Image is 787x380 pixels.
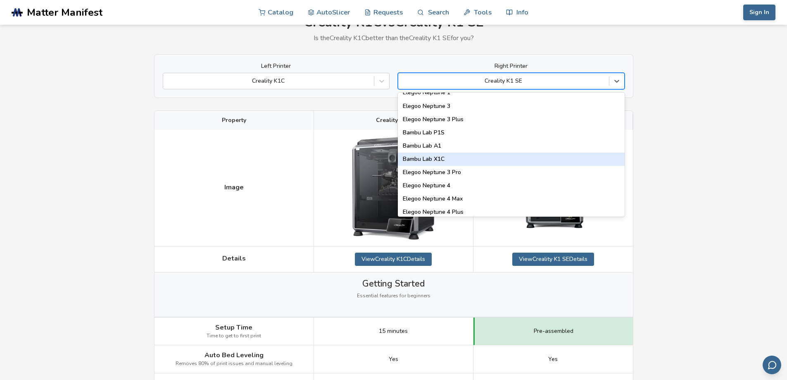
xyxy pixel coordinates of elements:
[389,356,398,363] span: Yes
[398,153,625,166] div: Bambu Lab X1C
[398,100,625,113] div: Elegoo Neptune 3
[163,63,390,69] label: Left Printer
[548,356,558,363] span: Yes
[763,356,781,374] button: Send feedback via email
[27,7,102,18] span: Matter Manifest
[398,179,625,192] div: Elegoo Neptune 4
[167,78,169,84] input: Creality K1C
[402,78,404,84] input: Creality K1 SEAnycubic Mega ZeroArtillery GeniusArtillery Genius ProArtillery Sidewinder X3 PlusA...
[224,184,244,191] span: Image
[355,253,432,266] a: ViewCreality K1CDetails
[357,293,430,299] span: Essential features for beginners
[222,117,246,124] span: Property
[398,192,625,206] div: Elegoo Neptune 4 Max
[398,126,625,139] div: Bambu Lab P1S
[534,328,573,335] span: Pre-assembled
[398,113,625,126] div: Elegoo Neptune 3 Plus
[154,34,633,42] p: Is the Creality K1C better than the Creality K1 SE for you?
[376,117,411,124] span: Creality K1C
[398,139,625,153] div: Bambu Lab A1
[154,15,633,30] h1: Creality K1C vs Creality K1 SE
[512,253,594,266] a: ViewCreality K1 SEDetails
[362,279,425,289] span: Getting Started
[398,63,625,69] label: Right Printer
[204,351,264,359] span: Auto Bed Leveling
[222,255,246,262] span: Details
[176,361,292,367] span: Removes 80% of print issues and manual leveling
[379,328,408,335] span: 15 minutes
[215,324,252,331] span: Setup Time
[352,136,435,240] img: Creality K1C
[398,86,625,99] div: Elegoo Neptune 1
[743,5,775,20] button: Sign In
[207,333,261,339] span: Time to get to first print
[398,206,625,219] div: Elegoo Neptune 4 Plus
[398,166,625,179] div: Elegoo Neptune 3 Pro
